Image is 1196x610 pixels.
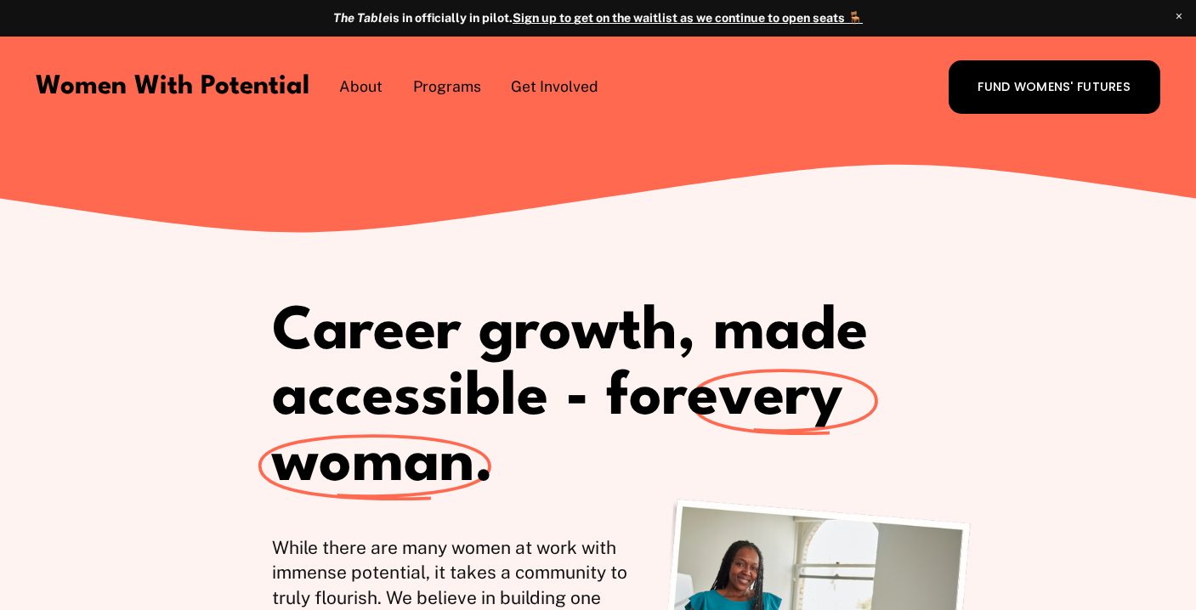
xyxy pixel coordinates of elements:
a: folder dropdown [339,75,383,99]
a: Women With Potential [36,74,309,99]
span: About [339,76,383,98]
a: folder dropdown [511,75,598,99]
a: Sign up to get on the waitlist as we continue to open seats 🪑 [513,10,863,25]
span: Programs [413,76,481,98]
a: folder dropdown [413,75,481,99]
strong: is in officially in pilot. [333,10,513,25]
span: every woman [272,369,860,494]
span: Get Involved [511,76,598,98]
a: FUND WOMENS' FUTURES [949,60,1160,114]
h1: Career growth, made accessible - for . [272,301,1018,499]
em: The Table [333,10,389,25]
